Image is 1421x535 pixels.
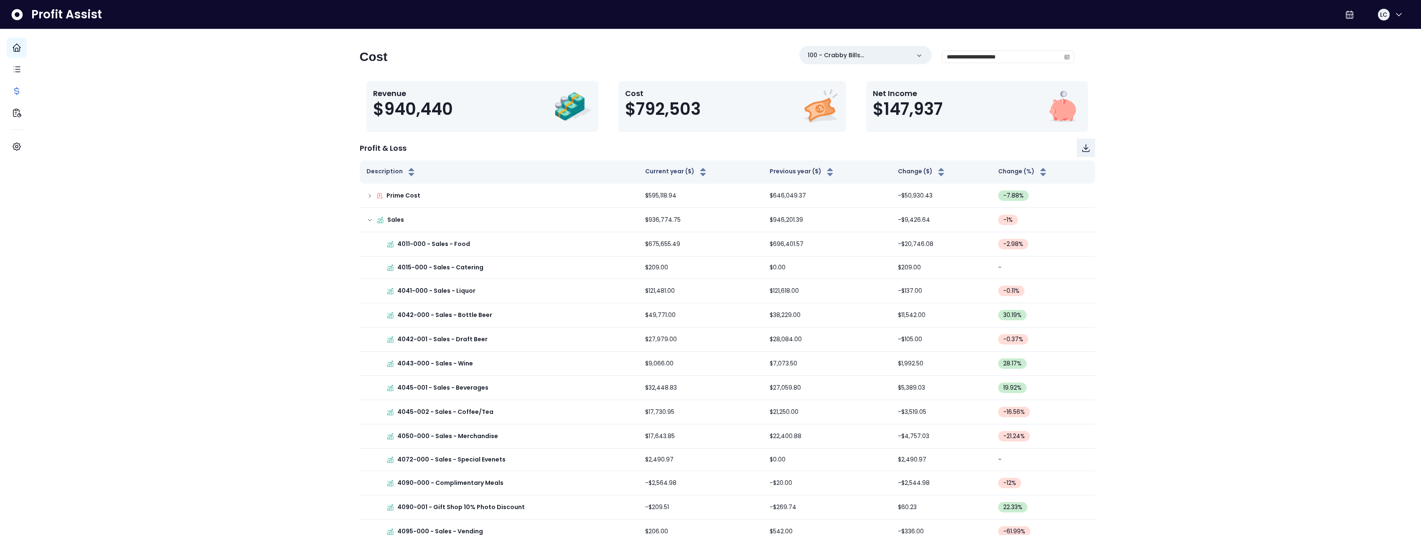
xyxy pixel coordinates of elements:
[763,279,891,303] td: $121,618.00
[763,208,891,232] td: $946,201.39
[991,449,1095,471] td: -
[638,376,763,400] td: $32,448.83
[891,400,992,424] td: -$3,519.05
[891,424,992,449] td: -$4,757.03
[763,400,891,424] td: $21,250.00
[397,383,488,392] p: 4045-001 - Sales - Beverages
[891,232,992,256] td: -$20,746.08
[763,495,891,520] td: -$269.74
[1003,432,1025,441] span: -21.24 %
[1003,359,1022,368] span: 28.17 %
[763,352,891,376] td: $7,073.50
[397,263,483,272] p: 4015-000 - Sales - Catering
[554,88,592,125] img: Revenue
[638,303,763,327] td: $49,771.00
[638,449,763,471] td: $2,490.97
[373,99,453,119] span: $940,440
[638,327,763,352] td: $27,979.00
[1003,216,1013,224] span: -1 %
[1003,335,1023,344] span: -0.37 %
[998,167,1048,177] button: Change (%)
[770,167,835,177] button: Previous year ($)
[638,232,763,256] td: $675,655.49
[891,495,992,520] td: $60.23
[891,471,992,495] td: -$2,544.98
[638,471,763,495] td: -$2,564.98
[763,303,891,327] td: $38,229.00
[763,327,891,352] td: $28,084.00
[1003,287,1019,295] span: -0.11 %
[397,455,506,464] p: 4072-000 - Sales - Special Evenets
[891,352,992,376] td: $1,992.50
[763,471,891,495] td: -$20.00
[802,88,839,125] img: Cost
[397,311,492,319] p: 4042-000 - Sales - Bottle Beer
[1003,383,1022,392] span: 19.92 %
[638,400,763,424] td: $17,730.95
[1077,139,1095,157] button: Download
[1003,503,1022,512] span: 22.33 %
[366,167,417,177] button: Description
[873,99,943,119] span: $147,937
[397,335,488,344] p: 4042-001 - Sales - Draft Beer
[763,449,891,471] td: $0.00
[891,279,992,303] td: -$137.00
[763,376,891,400] td: $27,059.80
[891,208,992,232] td: -$9,426.64
[360,49,388,64] h2: Cost
[891,184,992,208] td: -$50,930.43
[808,51,910,60] p: 100 - Crabby Bills [GEOGRAPHIC_DATA](R365)
[397,479,503,487] p: 4090-000 - Complimentary Meals
[763,424,891,449] td: $22,400.88
[1003,240,1023,248] span: -2.98 %
[397,359,473,368] p: 4043-000 - Sales - Wine
[397,287,475,295] p: 4041-000 - Sales - Liquor
[891,327,992,352] td: -$105.00
[1380,10,1387,19] span: LC
[638,279,763,303] td: $121,481.00
[386,191,420,200] p: Prime Cost
[1044,88,1081,125] img: Net Income
[638,208,763,232] td: $936,774.75
[763,184,891,208] td: $646,049.37
[638,352,763,376] td: $9,066.00
[360,142,407,154] p: Profit & Loss
[898,167,946,177] button: Change ($)
[763,232,891,256] td: $696,401.57
[873,88,943,99] p: Net Income
[373,88,453,99] p: Revenue
[1003,479,1016,487] span: -12 %
[891,376,992,400] td: $5,389.03
[397,432,498,441] p: 4050-000 - Sales - Merchandise
[397,503,525,512] p: 4090-001 - Gift Shop 10% Photo Discount
[1003,408,1025,416] span: -16.56 %
[1064,54,1070,60] svg: calendar
[991,256,1095,279] td: -
[891,256,992,279] td: $209.00
[645,167,708,177] button: Current year ($)
[387,216,404,224] p: Sales
[638,256,763,279] td: $209.00
[31,7,102,22] span: Profit Assist
[625,99,701,119] span: $792,503
[625,88,701,99] p: Cost
[397,240,470,248] p: 4011-000 - Sales - Food
[1003,191,1024,200] span: -7.88 %
[1003,311,1022,319] span: 30.19 %
[638,424,763,449] td: $17,643.85
[891,303,992,327] td: $11,542.00
[763,256,891,279] td: $0.00
[638,184,763,208] td: $595,118.94
[638,495,763,520] td: -$209.51
[397,408,493,416] p: 4045-002 - Sales - Coffee/Tea
[891,449,992,471] td: $2,490.97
